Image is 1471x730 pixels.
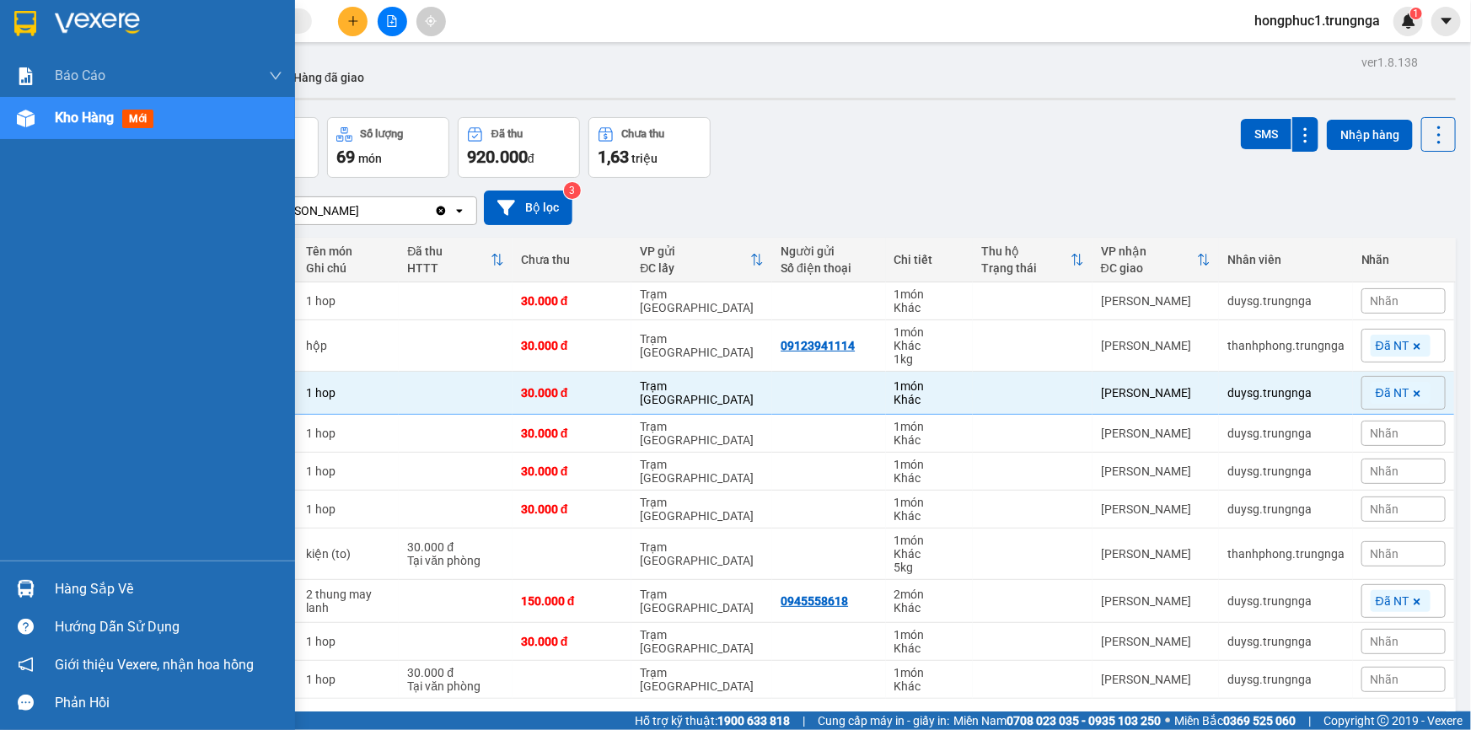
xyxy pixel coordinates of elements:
[894,679,965,693] div: Khác
[347,15,359,27] span: plus
[1101,673,1211,686] div: [PERSON_NAME]
[1165,717,1170,724] span: ⚪️
[55,615,282,640] div: Hướng dẫn sử dụng
[17,67,35,85] img: solution-icon
[894,458,965,471] div: 1 món
[1101,427,1211,440] div: [PERSON_NAME]
[631,238,772,282] th: Toggle SortBy
[1377,715,1389,727] span: copyright
[1376,385,1409,400] span: Đã NT
[1007,714,1161,727] strong: 0708 023 035 - 0935 103 250
[894,547,965,561] div: Khác
[407,261,490,275] div: HTTT
[1174,711,1296,730] span: Miền Bắc
[1410,8,1422,19] sup: 1
[407,540,503,554] div: 30.000 đ
[55,654,254,675] span: Giới thiệu Vexere, nhận hoa hồng
[14,11,36,36] img: logo-vxr
[407,244,490,258] div: Đã thu
[894,339,965,352] div: Khác
[894,588,965,601] div: 2 món
[358,152,382,165] span: món
[894,420,965,433] div: 1 món
[894,253,965,266] div: Chi tiết
[307,427,391,440] div: 1 hop
[528,152,534,165] span: đ
[521,635,624,648] div: 30.000 đ
[981,244,1071,258] div: Thu hộ
[453,204,466,217] svg: open
[361,128,404,140] div: Số lượng
[1361,253,1446,266] div: Nhãn
[378,7,407,36] button: file-add
[640,244,750,258] div: VP gửi
[640,287,764,314] div: Trạm [GEOGRAPHIC_DATA]
[1308,711,1311,730] span: |
[280,57,378,98] button: Hàng đã giao
[484,191,572,225] button: Bộ lọc
[521,427,624,440] div: 30.000 đ
[1227,427,1345,440] div: duysg.trungnga
[1413,8,1419,19] span: 1
[818,711,949,730] span: Cung cấp máy in - giấy in:
[1371,294,1399,308] span: Nhãn
[894,561,965,574] div: 5 kg
[1227,253,1345,266] div: Nhân viên
[1439,13,1454,29] span: caret-down
[521,294,624,308] div: 30.000 đ
[1371,464,1399,478] span: Nhãn
[1371,673,1399,686] span: Nhãn
[1227,339,1345,352] div: thanhphong.trungnga
[55,690,282,716] div: Phản hồi
[458,117,580,178] button: Đã thu920.000đ
[407,679,503,693] div: Tại văn phòng
[122,110,153,128] span: mới
[1227,594,1345,608] div: duysg.trungnga
[467,147,528,167] span: 920.000
[1227,464,1345,478] div: duysg.trungnga
[640,540,764,567] div: Trạm [GEOGRAPHIC_DATA]
[640,666,764,693] div: Trạm [GEOGRAPHIC_DATA]
[894,601,965,615] div: Khác
[1227,294,1345,308] div: duysg.trungnga
[307,339,391,352] div: hộp
[894,641,965,655] div: Khác
[521,386,624,400] div: 30.000 đ
[1101,339,1211,352] div: [PERSON_NAME]
[1101,502,1211,516] div: [PERSON_NAME]
[635,711,790,730] span: Hỗ trợ kỹ thuật:
[407,666,503,679] div: 30.000 đ
[894,509,965,523] div: Khác
[425,15,437,27] span: aim
[781,339,855,352] div: 09123941114
[1101,547,1211,561] div: [PERSON_NAME]
[598,147,629,167] span: 1,63
[894,433,965,447] div: Khác
[1093,238,1219,282] th: Toggle SortBy
[894,352,965,366] div: 1 kg
[981,261,1071,275] div: Trạng thái
[1227,547,1345,561] div: thanhphong.trungnga
[307,464,391,478] div: 1 hop
[18,695,34,711] span: message
[1101,294,1211,308] div: [PERSON_NAME]
[1101,594,1211,608] div: [PERSON_NAME]
[1223,714,1296,727] strong: 0369 525 060
[269,202,359,219] div: [PERSON_NAME]
[894,393,965,406] div: Khác
[307,673,391,686] div: 1 hop
[521,464,624,478] div: 30.000 đ
[640,588,764,615] div: Trạm [GEOGRAPHIC_DATA]
[894,666,965,679] div: 1 món
[1241,10,1393,31] span: hongphuc1.trungnga
[1101,386,1211,400] div: [PERSON_NAME]
[1101,244,1197,258] div: VP nhận
[1371,502,1399,516] span: Nhãn
[521,253,624,266] div: Chưa thu
[18,619,34,635] span: question-circle
[781,261,877,275] div: Số điện thoại
[564,182,581,199] sup: 3
[307,635,391,648] div: 1 hop
[1361,53,1418,72] div: ver 1.8.138
[622,128,665,140] div: Chưa thu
